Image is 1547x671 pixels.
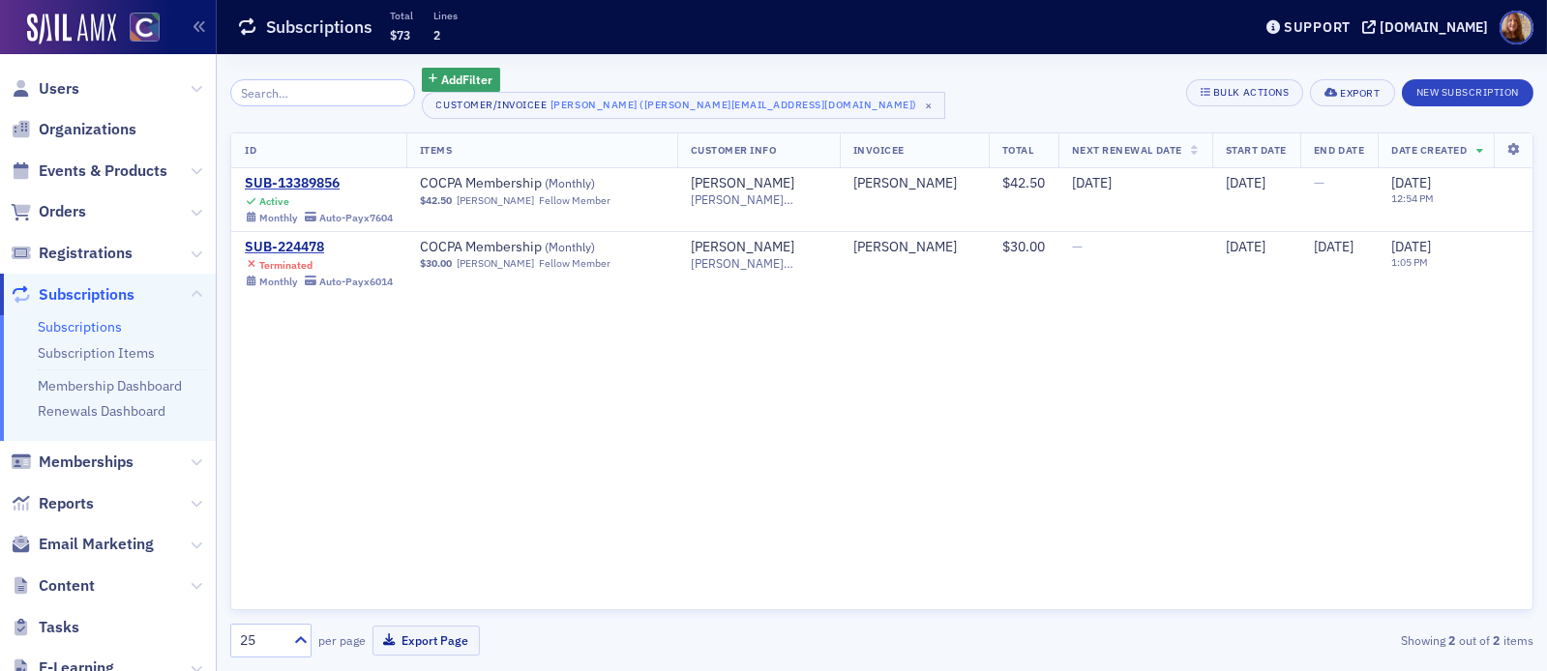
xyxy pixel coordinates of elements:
[1310,79,1394,106] button: Export
[545,175,595,190] span: ( Monthly )
[433,9,458,22] p: Lines
[1002,143,1034,157] span: Total
[259,276,298,288] div: Monthly
[1284,18,1351,36] div: Support
[539,257,610,270] div: Fellow Member
[11,160,167,182] a: Events & Products
[372,626,480,656] button: Export Page
[853,175,975,192] span: Gretchen Koehler
[853,143,905,157] span: Invoicee
[11,78,79,100] a: Users
[319,276,393,288] div: Auto-Pay x6014
[420,257,452,270] span: $30.00
[11,201,86,222] a: Orders
[691,256,826,271] span: [PERSON_NAME][EMAIL_ADDRESS][DOMAIN_NAME]
[11,534,154,555] a: Email Marketing
[457,194,534,207] a: [PERSON_NAME]
[422,92,945,119] button: Customer/Invoicee[PERSON_NAME] ([PERSON_NAME][EMAIL_ADDRESS][DOMAIN_NAME])×
[245,239,393,256] a: SUB-224478
[420,239,664,256] span: COCPA Membership
[38,318,122,335] a: Subscriptions
[27,14,116,44] img: SailAMX
[1072,143,1182,157] span: Next Renewal Date
[11,243,133,264] a: Registrations
[39,78,79,100] span: Users
[1391,238,1431,255] span: [DATE]
[39,575,95,597] span: Content
[1002,238,1045,255] span: $30.00
[39,243,133,264] span: Registrations
[1391,174,1431,191] span: [DATE]
[259,212,298,224] div: Monthly
[550,95,917,114] div: [PERSON_NAME] ([PERSON_NAME][EMAIL_ADDRESS][DOMAIN_NAME])
[853,175,957,192] a: [PERSON_NAME]
[420,194,452,207] span: $42.50
[920,97,937,114] span: ×
[1226,143,1287,157] span: Start Date
[39,617,79,638] span: Tasks
[691,239,794,256] a: [PERSON_NAME]
[433,27,440,43] span: 2
[130,13,160,43] img: SailAMX
[422,68,501,92] button: AddFilter
[1226,174,1265,191] span: [DATE]
[1391,255,1428,269] time: 1:05 PM
[1186,79,1303,106] button: Bulk Actions
[1445,631,1459,649] strong: 2
[39,119,136,140] span: Organizations
[1391,143,1467,157] span: Date Created
[38,344,155,362] a: Subscription Items
[259,195,289,208] div: Active
[1402,82,1533,100] a: New Subscription
[259,259,312,272] div: Terminated
[420,175,664,192] a: COCPA Membership (Monthly)
[853,239,975,256] span: Gretchen Koehler
[39,534,154,555] span: Email Marketing
[691,175,794,192] div: [PERSON_NAME]
[1314,174,1324,191] span: —
[853,239,957,256] a: [PERSON_NAME]
[11,575,95,597] a: Content
[39,201,86,222] span: Orders
[1500,11,1533,44] span: Profile
[11,452,134,473] a: Memberships
[545,239,595,254] span: ( Monthly )
[691,143,777,157] span: Customer Info
[1072,174,1112,191] span: [DATE]
[11,617,79,638] a: Tasks
[1314,143,1364,157] span: End Date
[1391,191,1434,205] time: 12:54 PM
[1113,631,1533,649] div: Showing out of items
[39,452,134,473] span: Memberships
[1314,238,1354,255] span: [DATE]
[420,175,664,192] span: COCPA Membership
[11,493,94,514] a: Reports
[11,119,136,140] a: Organizations
[245,175,393,192] a: SUB-13389856
[39,160,167,182] span: Events & Products
[1380,18,1488,36] div: [DOMAIN_NAME]
[691,192,826,207] span: [PERSON_NAME][EMAIL_ADDRESS][DOMAIN_NAME]
[441,71,492,88] span: Add Filter
[1340,88,1380,99] div: Export
[457,257,534,270] a: [PERSON_NAME]
[390,27,410,43] span: $73
[1213,87,1289,98] div: Bulk Actions
[420,239,664,256] a: COCPA Membership (Monthly)
[1072,238,1083,255] span: —
[318,631,366,649] label: per page
[1362,20,1495,34] button: [DOMAIN_NAME]
[38,377,182,394] a: Membership Dashboard
[230,79,415,106] input: Search…
[1402,79,1533,106] button: New Subscription
[420,143,453,157] span: Items
[539,194,610,207] div: Fellow Member
[39,493,94,514] span: Reports
[240,630,283,651] div: 25
[116,13,160,45] a: View Homepage
[436,99,548,111] div: Customer/Invoicee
